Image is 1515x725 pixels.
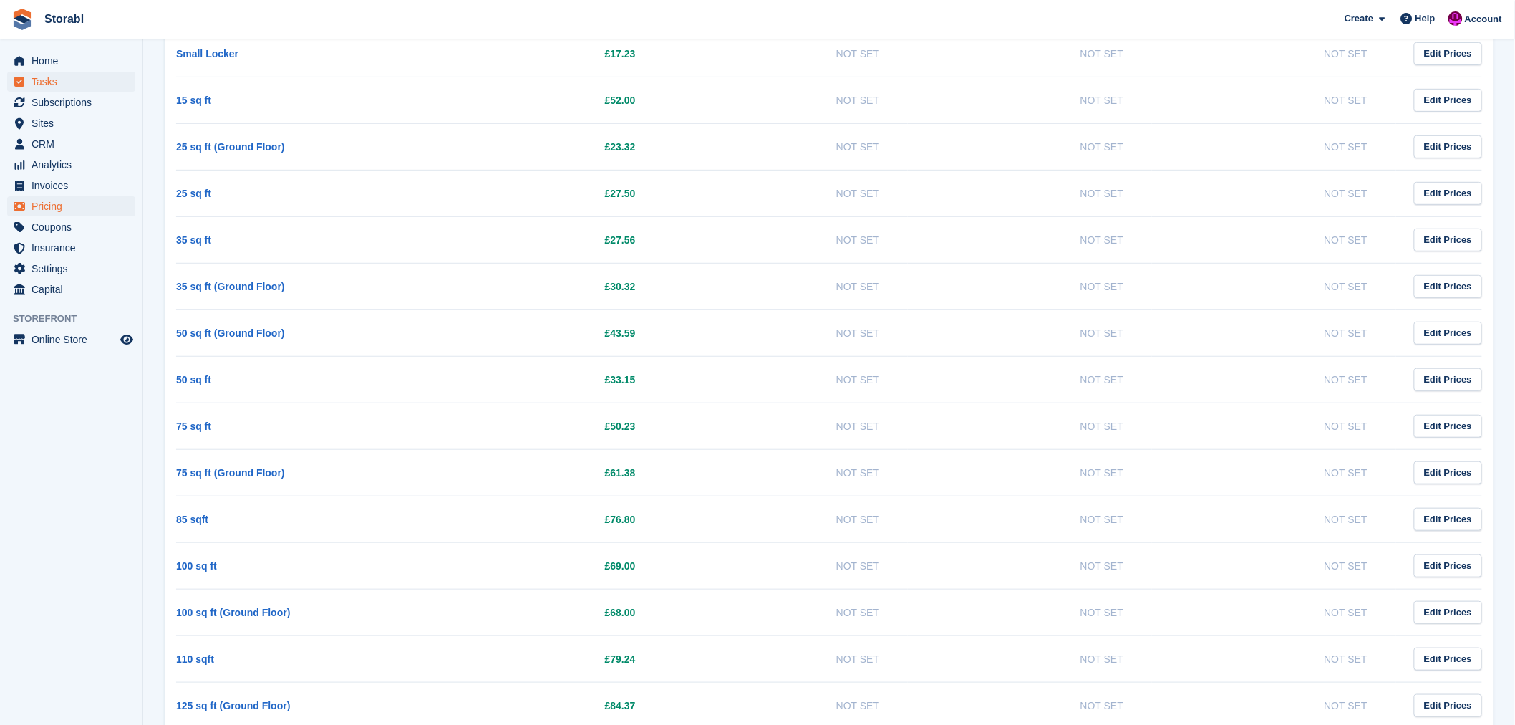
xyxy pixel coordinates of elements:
td: Not Set [908,356,1152,403]
a: 35 sq ft (Ground Floor) [176,281,285,292]
td: Not Set [908,589,1152,635]
a: Edit Prices [1414,135,1482,159]
a: Edit Prices [1414,229,1482,252]
span: Online Store [32,330,117,350]
td: Not Set [908,496,1152,542]
span: Invoices [32,176,117,196]
td: Not Set [1152,496,1396,542]
a: Edit Prices [1414,42,1482,66]
a: Edit Prices [1414,368,1482,392]
span: Create [1345,11,1373,26]
a: menu [7,51,135,71]
a: 100 sq ft [176,560,217,572]
td: Not Set [1152,356,1396,403]
span: Account [1465,12,1502,27]
td: Not Set [664,635,909,682]
td: Not Set [664,123,909,170]
span: Coupons [32,217,117,237]
span: Pricing [32,196,117,216]
td: Not Set [908,216,1152,263]
a: 100 sq ft (Ground Floor) [176,607,290,618]
a: menu [7,259,135,279]
span: CRM [32,134,117,154]
a: Edit Prices [1414,508,1482,532]
a: Preview store [118,331,135,348]
td: £69.00 [420,542,664,589]
td: £50.23 [420,403,664,449]
a: 35 sq ft [176,234,211,246]
a: menu [7,155,135,175]
a: menu [7,92,135,112]
a: 25 sq ft (Ground Floor) [176,141,285,153]
a: menu [7,217,135,237]
td: Not Set [664,403,909,449]
span: Subscriptions [32,92,117,112]
span: Capital [32,279,117,299]
td: Not Set [664,449,909,496]
span: Home [32,51,117,71]
a: Edit Prices [1414,554,1482,578]
a: Small Locker [176,48,238,59]
td: Not Set [908,263,1152,309]
td: £17.23 [420,30,664,77]
a: 75 sq ft [176,421,211,432]
td: Not Set [1152,216,1396,263]
a: 75 sq ft (Ground Floor) [176,467,285,479]
td: £30.32 [420,263,664,309]
a: Edit Prices [1414,275,1482,299]
td: Not Set [908,542,1152,589]
td: Not Set [664,496,909,542]
span: Analytics [32,155,117,175]
td: £61.38 [420,449,664,496]
span: Storefront [13,312,142,326]
td: Not Set [908,449,1152,496]
td: Not Set [908,170,1152,216]
a: Edit Prices [1414,648,1482,671]
td: Not Set [1152,123,1396,170]
td: Not Set [664,263,909,309]
a: Edit Prices [1414,461,1482,485]
td: Not Set [664,170,909,216]
td: Not Set [1152,403,1396,449]
a: Edit Prices [1414,182,1482,206]
span: Tasks [32,72,117,92]
a: Storabl [39,7,89,31]
a: Edit Prices [1414,322,1482,345]
td: Not Set [908,77,1152,123]
td: £27.56 [420,216,664,263]
img: stora-icon-8386f47178a22dfd0bd8f6a31ec36ba5ce8667c1dd55bd0f319d3a0aa187defe.svg [11,9,33,30]
a: menu [7,330,135,350]
td: Not Set [664,356,909,403]
span: Sites [32,113,117,133]
a: menu [7,238,135,258]
td: Not Set [664,542,909,589]
td: £68.00 [420,589,664,635]
td: Not Set [664,216,909,263]
td: £23.32 [420,123,664,170]
a: menu [7,113,135,133]
a: 85 sqft [176,514,208,525]
td: Not Set [664,77,909,123]
td: £43.59 [420,309,664,356]
a: 110 sqft [176,653,214,665]
td: Not Set [1152,263,1396,309]
img: Helen Morton [1448,11,1463,26]
td: Not Set [1152,449,1396,496]
a: Edit Prices [1414,601,1482,625]
td: £79.24 [420,635,664,682]
span: Settings [32,259,117,279]
td: Not Set [908,309,1152,356]
td: Not Set [664,30,909,77]
a: Edit Prices [1414,694,1482,718]
td: Not Set [908,123,1152,170]
a: menu [7,72,135,92]
a: 50 sq ft (Ground Floor) [176,327,285,339]
a: menu [7,134,135,154]
td: Not Set [664,309,909,356]
td: Not Set [1152,635,1396,682]
td: Not Set [1152,589,1396,635]
td: £33.15 [420,356,664,403]
td: Not Set [1152,542,1396,589]
td: £76.80 [420,496,664,542]
td: £52.00 [420,77,664,123]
